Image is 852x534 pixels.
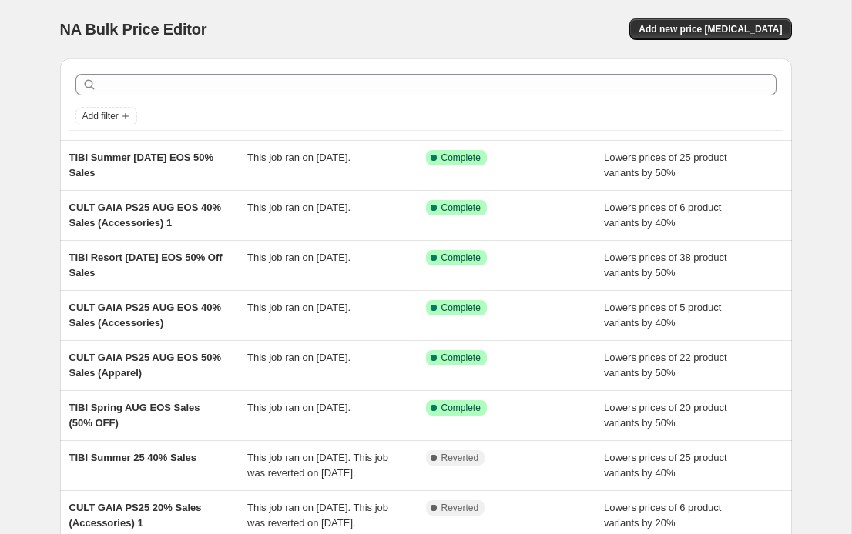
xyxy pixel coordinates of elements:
[441,502,479,514] span: Reverted
[69,302,221,329] span: CULT GAIA PS25 AUG EOS 40% Sales (Accessories)
[639,23,782,35] span: Add new price [MEDICAL_DATA]
[441,452,479,464] span: Reverted
[604,302,721,329] span: Lowers prices of 5 product variants by 40%
[82,110,119,122] span: Add filter
[604,352,727,379] span: Lowers prices of 22 product variants by 50%
[604,402,727,429] span: Lowers prices of 20 product variants by 50%
[247,302,351,313] span: This job ran on [DATE].
[69,352,221,379] span: CULT GAIA PS25 AUG EOS 50% Sales (Apparel)
[441,202,481,214] span: Complete
[441,352,481,364] span: Complete
[247,252,351,263] span: This job ran on [DATE].
[69,202,221,229] span: CULT GAIA PS25 AUG EOS 40% Sales (Accessories) 1
[604,152,727,179] span: Lowers prices of 25 product variants by 50%
[441,302,481,314] span: Complete
[604,202,721,229] span: Lowers prices of 6 product variants by 40%
[69,402,200,429] span: TIBI Spring AUG EOS Sales (50% OFF)
[69,152,214,179] span: TIBI Summer [DATE] EOS 50% Sales
[247,502,388,529] span: This job ran on [DATE]. This job was reverted on [DATE].
[247,352,351,363] span: This job ran on [DATE].
[69,452,196,463] span: TIBI Summer 25 40% Sales
[69,252,223,279] span: TIBI Resort [DATE] EOS 50% Off Sales
[60,21,207,38] span: NA Bulk Price Editor
[247,402,351,413] span: This job ran on [DATE].
[604,502,721,529] span: Lowers prices of 6 product variants by 20%
[247,152,351,163] span: This job ran on [DATE].
[441,402,481,414] span: Complete
[247,202,351,213] span: This job ran on [DATE].
[75,107,137,125] button: Add filter
[441,152,481,164] span: Complete
[69,502,202,529] span: CULT GAIA PS25 20% Sales (Accessories) 1
[247,452,388,479] span: This job ran on [DATE]. This job was reverted on [DATE].
[604,252,727,279] span: Lowers prices of 38 product variants by 50%
[604,452,727,479] span: Lowers prices of 25 product variants by 40%
[441,252,481,264] span: Complete
[629,18,791,40] button: Add new price [MEDICAL_DATA]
